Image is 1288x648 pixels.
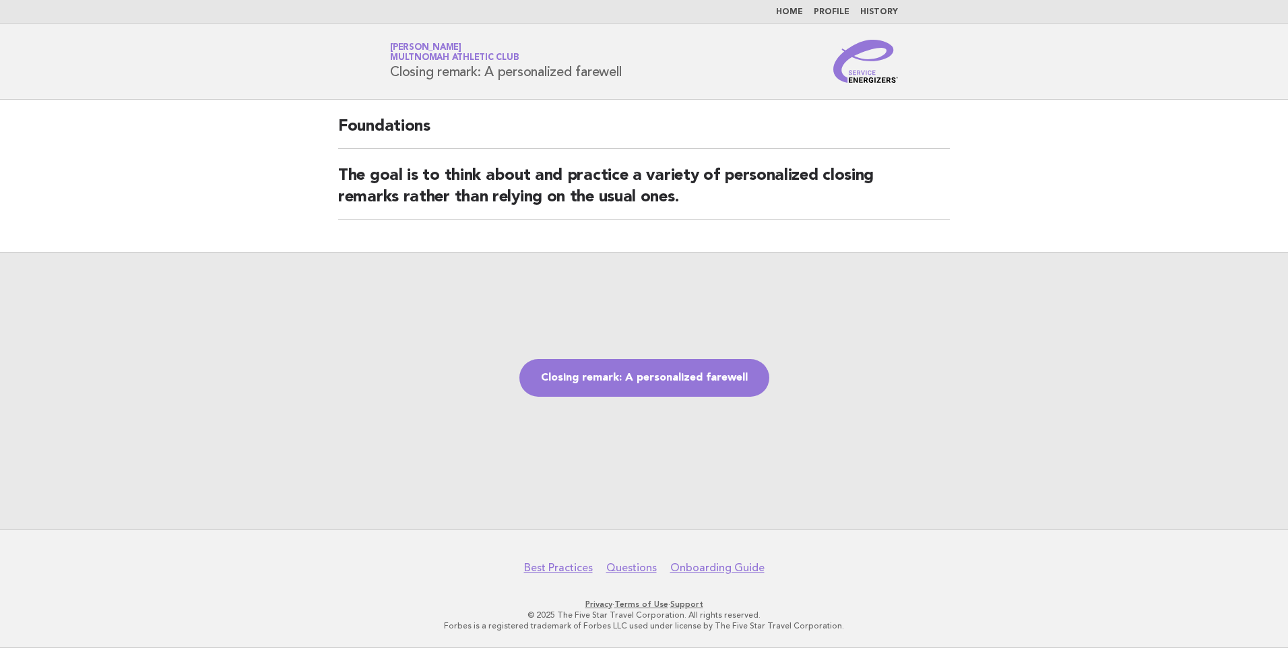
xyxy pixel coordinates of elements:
h2: The goal is to think about and practice a variety of personalized closing remarks rather than rel... [338,165,950,220]
a: Profile [814,8,849,16]
h2: Foundations [338,116,950,149]
a: Support [670,600,703,609]
a: Best Practices [524,561,593,575]
a: [PERSON_NAME]Multnomah Athletic Club [390,43,519,62]
p: © 2025 The Five Star Travel Corporation. All rights reserved. [232,610,1056,620]
a: Privacy [585,600,612,609]
a: Home [776,8,803,16]
p: · · [232,599,1056,610]
span: Multnomah Athletic Club [390,54,519,63]
a: History [860,8,898,16]
a: Closing remark: A personalized farewell [519,359,769,397]
h1: Closing remark: A personalized farewell [390,44,621,79]
p: Forbes is a registered trademark of Forbes LLC used under license by The Five Star Travel Corpora... [232,620,1056,631]
img: Service Energizers [833,40,898,83]
a: Terms of Use [614,600,668,609]
a: Onboarding Guide [670,561,765,575]
a: Questions [606,561,657,575]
